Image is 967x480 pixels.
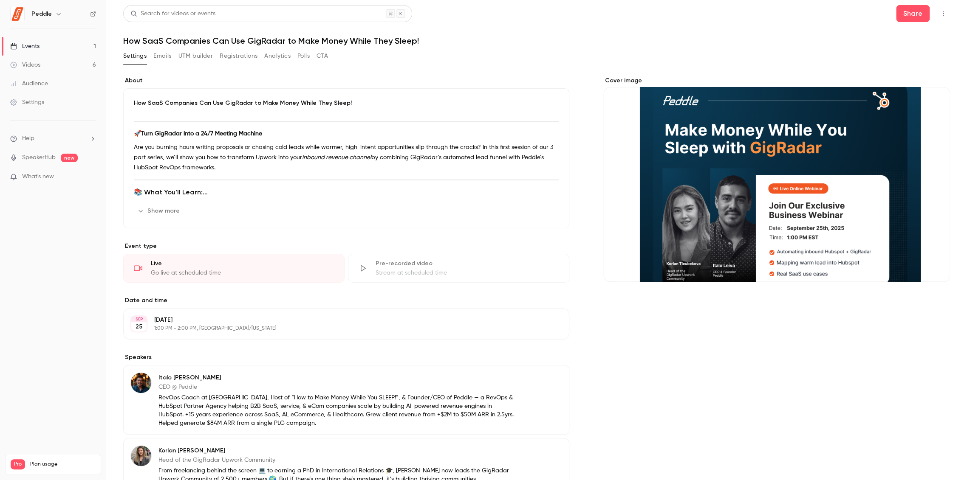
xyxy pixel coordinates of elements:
[134,187,559,197] h3: 📚 What You’ll Learn:
[22,134,34,143] span: Help
[151,259,334,268] div: Live
[123,296,569,305] label: Date and time
[123,49,147,63] button: Settings
[178,49,213,63] button: UTM builder
[11,7,24,21] img: Peddle
[154,325,524,332] p: 1:00 PM - 2:00 PM, [GEOGRAPHIC_DATA]/[US_STATE]
[30,461,96,468] span: Plan usage
[141,131,262,137] strong: Turn GigRadar Into a 24/7 Meeting Machine
[158,446,514,455] p: Korlan [PERSON_NAME]
[10,98,44,107] div: Settings
[10,61,40,69] div: Videos
[158,383,514,391] p: CEO @ Peddle
[86,173,96,181] iframe: Noticeable Trigger
[134,142,559,173] p: Are you burning hours writing proposals or chasing cold leads while warmer, high-intent opportuni...
[134,99,559,107] p: How SaaS Companies Can Use GigRadar to Make Money While They Sleep!
[131,373,151,393] img: Italo Leiva
[134,129,559,139] p: 🚀
[123,242,569,250] p: Event type
[131,316,147,322] div: SEP
[151,269,334,277] div: Go live at scheduled time
[123,365,569,435] div: Italo LeivaItalo [PERSON_NAME]CEO @ PeddleRevOps Coach at [GEOGRAPHIC_DATA], Host of “How to Make...
[10,42,40,51] div: Events
[123,76,569,85] label: About
[131,446,151,466] img: Korlan Tleubekova
[123,36,950,46] h1: How SaaS Companies Can Use GigRadar to Make Money While They Sleep!
[603,76,950,282] section: Cover image
[220,49,257,63] button: Registrations
[11,459,25,469] span: Pro
[130,9,215,18] div: Search for videos or events
[136,323,142,331] p: 25
[158,456,514,464] p: Head of the GigRadar Upwork Community
[158,393,514,427] p: RevOps Coach at [GEOGRAPHIC_DATA], Host of “How to Make Money While You SLEEP!”, & Founder/CEO of...
[376,259,559,268] div: Pre-recorded video
[153,49,171,63] button: Emails
[123,254,345,283] div: LiveGo live at scheduled time
[31,10,52,18] h6: Peddle
[22,172,54,181] span: What's new
[10,79,48,88] div: Audience
[603,76,950,85] label: Cover image
[302,154,371,160] em: inbound revenue channel
[154,316,524,324] p: [DATE]
[61,154,78,162] span: new
[158,373,514,382] p: Italo [PERSON_NAME]
[317,49,328,63] button: CTA
[896,5,930,22] button: Share
[10,134,96,143] li: help-dropdown-opener
[264,49,291,63] button: Analytics
[134,204,185,218] button: Show more
[376,269,559,277] div: Stream at scheduled time
[297,49,310,63] button: Polls
[348,254,569,283] div: Pre-recorded videoStream at scheduled time
[22,153,56,162] a: SpeakerHub
[123,353,569,362] label: Speakers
